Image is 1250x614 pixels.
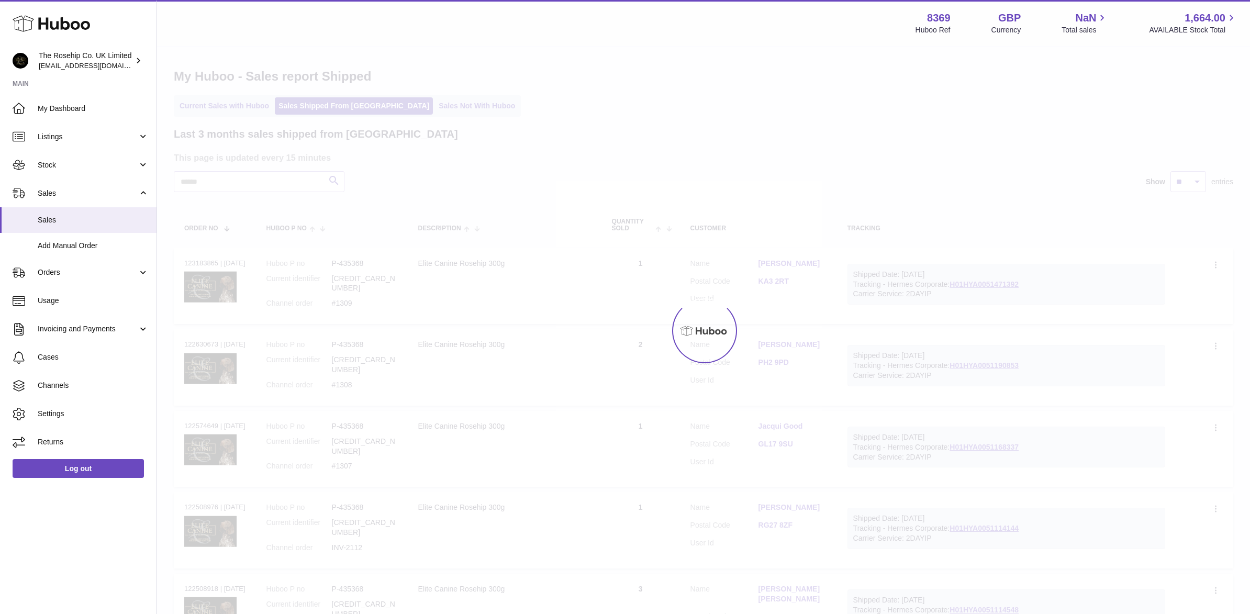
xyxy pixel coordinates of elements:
[1149,25,1237,35] span: AVAILABLE Stock Total
[13,53,28,69] img: sales@eliteequineuk.com
[38,409,149,419] span: Settings
[38,132,138,142] span: Listings
[1149,11,1237,35] a: 1,664.00 AVAILABLE Stock Total
[38,267,138,277] span: Orders
[1075,11,1096,25] span: NaN
[38,381,149,390] span: Channels
[991,25,1021,35] div: Currency
[927,11,951,25] strong: 8369
[38,160,138,170] span: Stock
[38,324,138,334] span: Invoicing and Payments
[1185,11,1225,25] span: 1,664.00
[38,188,138,198] span: Sales
[1062,11,1108,35] a: NaN Total sales
[38,104,149,114] span: My Dashboard
[13,459,144,478] a: Log out
[998,11,1021,25] strong: GBP
[38,215,149,225] span: Sales
[39,61,154,70] span: [EMAIL_ADDRESS][DOMAIN_NAME]
[1062,25,1108,35] span: Total sales
[38,241,149,251] span: Add Manual Order
[38,296,149,306] span: Usage
[38,437,149,447] span: Returns
[38,352,149,362] span: Cases
[916,25,951,35] div: Huboo Ref
[39,51,133,71] div: The Rosehip Co. UK Limited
